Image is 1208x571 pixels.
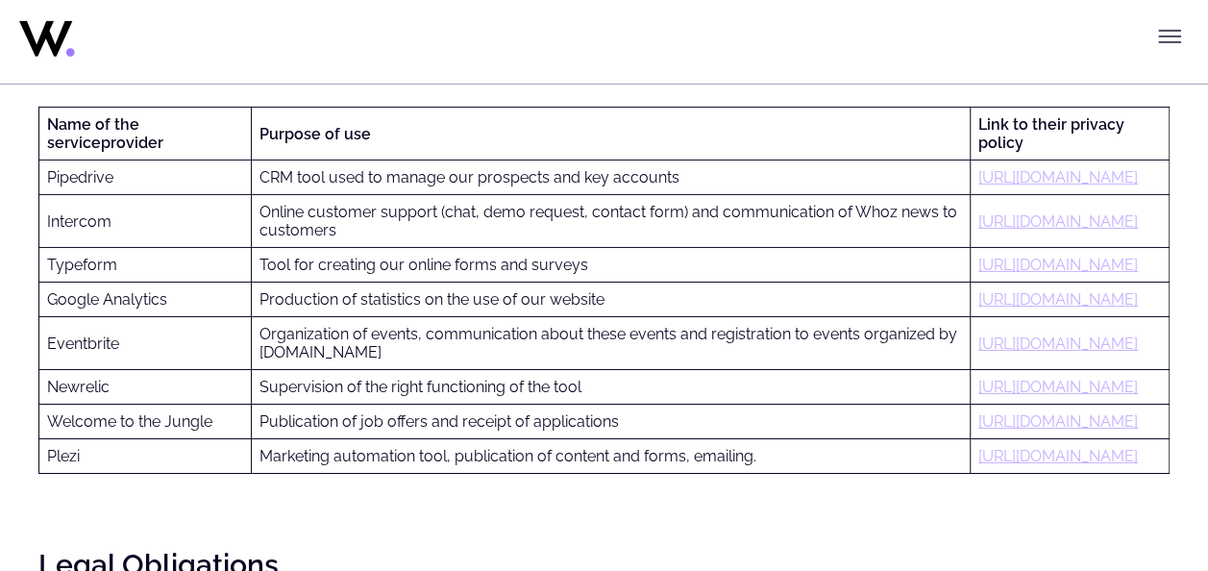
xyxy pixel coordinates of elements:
a: [URL][DOMAIN_NAME] [978,256,1138,274]
td: Marketing automation tool, publication of content and forms, emailing. [251,439,970,474]
td: Production of statistics on the use of our website [251,283,970,317]
td: Supervision of the right functioning of the tool [251,370,970,405]
strong: Link to their privacy policy [978,115,1124,152]
a: [URL][DOMAIN_NAME] [978,168,1138,186]
a: [URL][DOMAIN_NAME] [978,447,1138,465]
strong: Name of the service [47,115,139,152]
td: Google Analytics [39,283,252,317]
a: [URL][DOMAIN_NAME] [978,412,1138,431]
td: Newrelic [39,370,252,405]
td: Intercom [39,195,252,248]
strong: Purpose of use [259,125,371,143]
td: CRM tool used to manage our prospects and key accounts [251,161,970,195]
iframe: Chatbot [1081,444,1181,544]
td: Plezi [39,439,252,474]
td: Publication of job offers and receipt of applications [251,405,970,439]
strong: provider [101,134,163,152]
td: Online customer support (chat, demo request, contact form) and communication of Whoz news to cust... [251,195,970,248]
td: Eventbrite [39,317,252,370]
td: Tool for creating our online forms and surveys [251,248,970,283]
td: Welcome to the Jungle [39,405,252,439]
a: [URL][DOMAIN_NAME] [978,378,1138,396]
td: Pipedrive [39,161,252,195]
td: Typeform [39,248,252,283]
td: Organization of events, communication about these events and registration to events organized by ... [251,317,970,370]
button: Toggle menu [1150,17,1189,56]
a: [URL][DOMAIN_NAME] [978,335,1138,353]
a: [URL][DOMAIN_NAME] [978,290,1138,309]
a: [URL][DOMAIN_NAME] [978,212,1138,231]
